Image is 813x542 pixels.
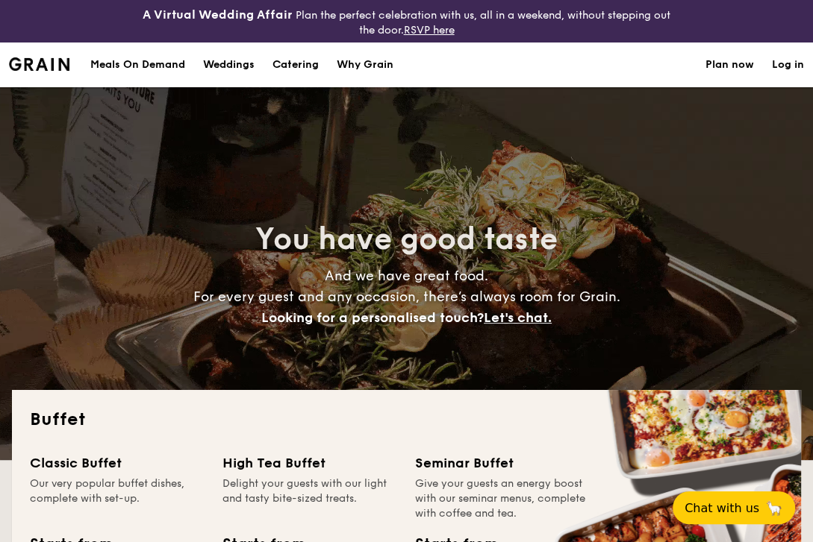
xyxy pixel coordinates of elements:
span: Looking for a personalised touch? [261,309,484,326]
div: Classic Buffet [30,453,205,473]
a: Catering [264,42,328,87]
span: Let's chat. [484,309,552,326]
span: You have good taste [255,221,558,257]
span: 🦙 [765,500,783,517]
a: Plan now [705,42,754,87]
span: Chat with us [685,501,759,515]
div: Delight your guests with our light and tasty bite-sized treats. [222,476,397,521]
div: Meals On Demand [90,42,185,87]
div: Weddings [203,42,255,87]
div: Plan the perfect celebration with us, all in a weekend, without stepping out the door. [136,6,678,37]
a: Log in [772,42,804,87]
a: RSVP here [404,24,455,37]
a: Weddings [194,42,264,87]
button: Chat with us🦙 [673,491,795,524]
div: Our very popular buffet dishes, complete with set-up. [30,476,205,521]
h1: Catering [272,42,319,87]
div: High Tea Buffet [222,453,397,473]
img: Grain [9,57,69,71]
a: Why Grain [328,42,402,87]
div: Why Grain [337,42,393,87]
a: Meals On Demand [81,42,194,87]
div: Give your guests an energy boost with our seminar menus, complete with coffee and tea. [415,476,590,521]
h2: Buffet [30,408,783,432]
h4: A Virtual Wedding Affair [143,6,293,24]
span: And we have great food. For every guest and any occasion, there’s always room for Grain. [193,268,620,326]
a: Logotype [9,57,69,71]
div: Seminar Buffet [415,453,590,473]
